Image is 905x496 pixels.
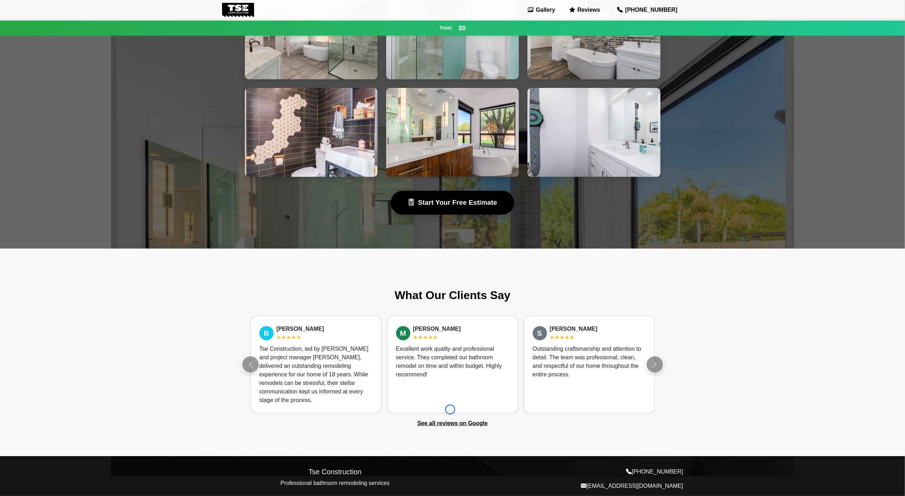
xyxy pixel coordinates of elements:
[457,468,683,476] p: [PHONE_NUMBER]
[533,345,646,379] div: Outstanding craftsmanship and attention to detail. The team was professional, clean, and respectf...
[413,326,461,332] strong: [PERSON_NAME]
[245,88,378,177] img: Emile Zola Bathroom Remodel
[525,4,558,16] a: Gallery
[391,191,514,215] button: Start Your Free Estimate
[259,345,373,404] div: Tse Construction, led by [PERSON_NAME] and project manager [PERSON_NAME], delivered an outstandin...
[222,479,448,487] p: Professional bathroom remodeling services
[417,420,488,426] a: See all reviews on Google
[550,334,575,340] span: ★★★★★
[259,326,274,340] span: B
[396,345,509,379] div: Excellent work quality and professional service. They completed our bathroom remodel on time and ...
[459,24,466,33] span: $0
[611,3,683,17] a: [PHONE_NUMBER]
[277,326,324,332] strong: [PERSON_NAME]
[251,288,655,302] h2: What Our Clients Say
[396,326,410,340] span: M
[533,326,547,340] span: S
[550,326,598,332] strong: [PERSON_NAME]
[222,468,448,476] h5: Tse Construction
[277,334,301,340] span: ★★★★★
[527,88,660,177] img: 7618 E Minnezona Bathroom Remodel
[440,24,453,32] span: Total:
[413,334,438,340] span: ★★★★★
[386,88,519,177] img: 67th Street Bathroom Remodel
[222,3,254,17] img: Tse Construction
[567,4,603,16] a: Reviews
[457,482,683,490] p: [EMAIL_ADDRESS][DOMAIN_NAME]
